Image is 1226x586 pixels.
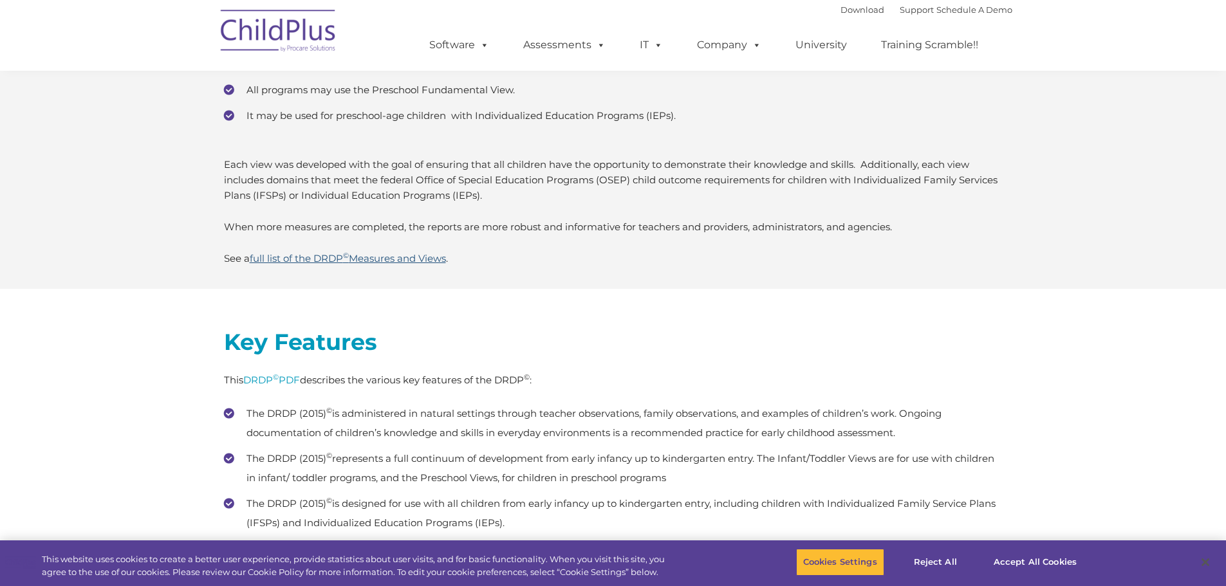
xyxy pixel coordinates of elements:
[841,5,1012,15] font: |
[900,5,934,15] a: Support
[684,32,774,58] a: Company
[868,32,991,58] a: Training Scramble!!
[936,5,1012,15] a: Schedule A Demo
[273,372,279,381] sup: ©
[627,32,676,58] a: IT
[796,549,884,576] button: Cookies Settings
[243,374,300,386] a: DRDP©PDF
[224,157,1003,203] p: Each view was developed with the goal of ensuring that all children have the opportunity to demon...
[1191,548,1220,576] button: Close
[524,372,530,381] sup: ©
[326,496,332,505] sup: ©
[416,32,502,58] a: Software
[214,1,343,65] img: ChildPlus by Procare Solutions
[42,553,674,578] div: This website uses cookies to create a better user experience, provide statistics about user visit...
[224,106,1003,125] li: It may be used for preschool-age children with Individualized Education Programs (IEPs).
[224,251,1003,266] p: See a .
[343,251,349,260] sup: ©
[224,219,1003,235] p: When more measures are completed, the reports are more robust and informative for teachers and pr...
[224,372,1003,388] p: This describes the various key features of the DRDP :
[326,451,332,460] sup: ©
[783,32,860,58] a: University
[326,406,332,415] sup: ©
[224,80,1003,100] li: All programs may use the Preschool Fundamental View.
[224,449,1003,488] li: The DRDP (2015) represents a full continuum of development from early infancy up to kindergarten ...
[510,32,618,58] a: Assessments
[987,549,1084,576] button: Accept All Cookies
[224,328,377,356] strong: Key Features
[224,539,1003,578] li: The DRDP (2015) is aligned with all volumes of the [US_STATE]’s Infant/Toddler and Preschool Lear...
[224,404,1003,443] li: The DRDP (2015) is administered in natural settings through teacher observations, family observat...
[841,5,884,15] a: Download
[250,252,446,264] a: full list of the DRDP©Measures and Views
[224,494,1003,533] li: The DRDP (2015) is designed for use with all children from early infancy up to kindergarten entry...
[895,549,976,576] button: Reject All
